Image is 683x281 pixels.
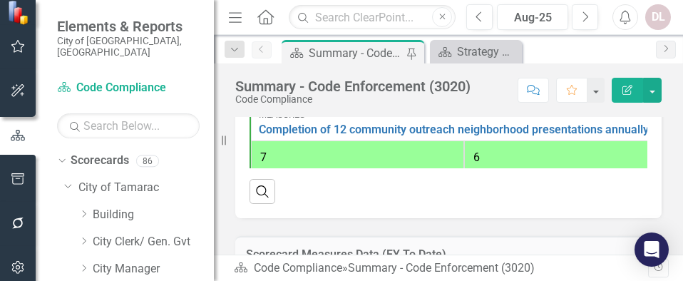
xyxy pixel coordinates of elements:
[457,43,518,61] div: Strategy Page
[246,248,651,261] h3: Scorecard Measures Data (FY To Date)
[57,18,200,35] span: Elements & Reports
[473,150,480,164] span: 6
[235,94,471,105] div: Code Compliance
[309,44,403,62] div: Summary - Code Enforcement (3020)
[260,150,267,164] span: 7
[234,260,648,277] div: »
[136,155,159,167] div: 86
[71,153,129,169] a: Scorecards
[254,261,342,275] a: Code Compliance
[57,35,200,58] small: City of [GEOGRAPHIC_DATA], [GEOGRAPHIC_DATA]
[93,261,214,277] a: City Manager
[289,5,456,30] input: Search ClearPoint...
[57,113,200,138] input: Search Below...
[497,4,568,30] button: Aug-25
[78,180,214,196] a: City of Tamarac
[57,80,200,96] a: Code Compliance
[502,9,563,26] div: Aug-25
[645,4,671,30] button: DL
[433,43,518,61] a: Strategy Page
[635,233,669,267] div: Open Intercom Messenger
[93,207,214,223] a: Building
[235,78,471,94] div: Summary - Code Enforcement (3020)
[93,234,214,250] a: City Clerk/ Gen. Gvt
[348,261,535,275] div: Summary - Code Enforcement (3020)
